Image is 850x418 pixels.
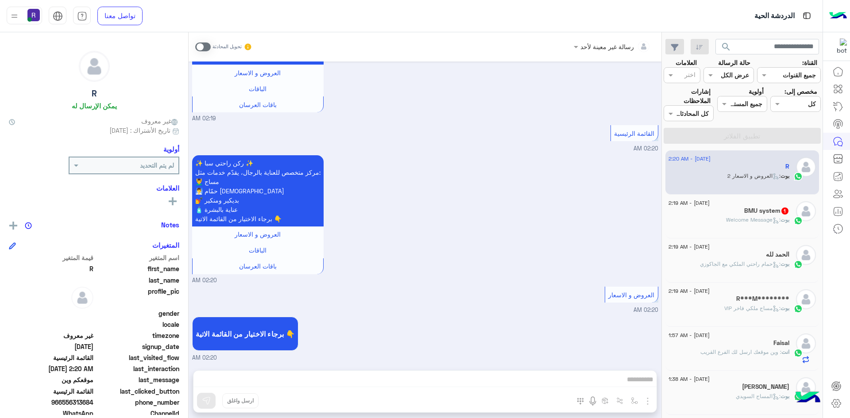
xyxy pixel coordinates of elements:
span: غير معروف [141,116,179,126]
img: WhatsApp [794,304,803,313]
img: 322853014244696 [831,38,847,54]
button: ارسل واغلق [222,393,259,408]
span: غير معروف [9,331,93,340]
span: ChannelId [95,409,180,418]
span: تاريخ الأشتراك : [DATE] [109,126,170,135]
img: defaultAdmin.png [796,245,816,265]
h6: Notes [161,221,179,229]
img: tab [77,11,87,21]
button: تطبيق الفلاتر [664,128,821,144]
span: القائمة الرئيسية [9,353,93,362]
span: بوت [780,216,789,223]
span: القائمة الرئيسية [614,130,654,137]
h5: R [92,88,97,99]
span: null [9,309,93,318]
h5: R [785,163,789,170]
h5: BMU system [744,207,789,215]
span: [DATE] - 1:57 AM [668,331,710,339]
span: العروض و الاسعار [235,230,281,238]
img: profile [9,11,20,22]
small: تحويل المحادثة [212,43,242,50]
span: search [721,42,731,52]
span: العروض و الاسعار [608,291,654,299]
span: null [9,320,93,329]
span: باقات العرسان [239,101,277,108]
span: باقات العرسان [239,262,277,270]
img: defaultAdmin.png [796,377,816,397]
span: last_visited_flow [95,353,180,362]
span: locale [95,320,180,329]
span: قيمة المتغير [9,253,93,262]
h5: ابو لواي [742,383,789,391]
span: بوت [780,173,789,179]
h6: العلامات [9,184,179,192]
p: 29/8/2025, 2:20 AM [192,155,324,226]
span: 2025-08-28T23:20:05.44Z [9,364,93,373]
span: بوت [780,393,789,399]
img: WhatsApp [794,172,803,181]
img: hulul-logo.png [792,383,823,414]
span: انت [781,349,789,355]
label: أولوية [749,87,764,96]
img: defaultAdmin.png [796,157,816,177]
span: last_interaction [95,364,180,373]
h6: المتغيرات [152,241,179,249]
span: العروض و الاسعار [235,69,281,77]
img: add [9,222,17,230]
label: حالة الرسالة [718,58,750,67]
span: [DATE] - 2:19 AM [668,199,710,207]
span: [DATE] - 2:19 AM [668,287,710,295]
span: : Welcome Message [726,216,780,223]
span: برجاء الاختيار من القائمة الاتية 👇 [196,330,295,338]
label: مخصص إلى: [784,87,817,96]
span: last_clicked_button [95,387,180,396]
img: WhatsApp [794,260,803,269]
span: الباقات [249,246,267,254]
span: last_name [95,276,180,285]
span: gender [95,309,180,318]
img: userImage [27,9,40,21]
img: WhatsApp [794,349,803,357]
span: last_message [95,375,180,384]
label: إشارات الملاحظات [664,87,711,106]
label: القناة: [802,58,817,67]
span: القائمة الرئيسية [9,387,93,396]
img: defaultAdmin.png [796,201,816,221]
span: timezone [95,331,180,340]
img: defaultAdmin.png [796,289,816,309]
span: [DATE] - 2:19 AM [668,243,710,251]
span: 02:20 AM [634,307,658,313]
span: profile_pic [95,287,180,307]
span: : العروض و الاسعار 2 [727,173,780,179]
img: defaultAdmin.png [796,334,816,353]
span: signup_date [95,342,180,351]
label: العلامات [676,58,697,67]
img: notes [25,222,32,229]
span: 2025-08-28T23:17:11.258Z [9,342,93,351]
img: Logo [829,7,847,25]
span: : مساج ملكي فاخر VIP [724,305,780,311]
img: tab [801,10,812,21]
h5: Faisal [773,339,789,347]
span: 02:20 AM [192,276,217,285]
span: موقعكم وين [9,375,93,384]
span: phone_number [95,398,180,407]
a: tab [73,7,91,25]
span: 966556313684 [9,398,93,407]
img: defaultAdmin.png [79,51,109,81]
span: first_name [95,264,180,273]
h6: أولوية [163,145,179,153]
span: بوت [780,305,789,311]
h6: يمكن الإرسال له [72,102,117,110]
span: وين موقعك ارسل لك الفرع القريب [700,349,781,355]
a: تواصل معنا [97,7,143,25]
span: 02:19 AM [192,115,216,123]
button: search [715,39,737,58]
p: الدردشة الحية [754,10,795,22]
span: بوت [780,261,789,267]
span: اسم المتغير [95,253,180,262]
div: اختر [684,70,697,81]
img: WhatsApp [794,216,803,225]
span: 02:20 AM [634,145,658,152]
span: [DATE] - 1:38 AM [668,375,710,383]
